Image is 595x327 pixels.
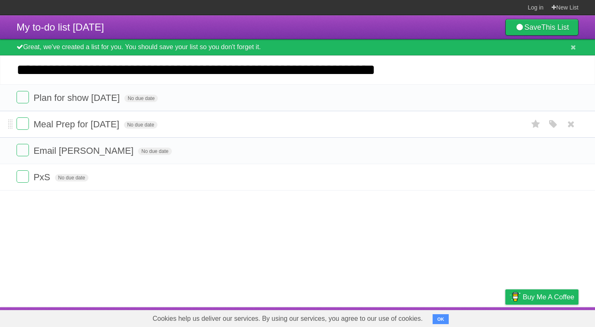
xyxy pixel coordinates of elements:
[541,23,569,31] b: This List
[523,290,574,304] span: Buy me a coffee
[17,91,29,103] label: Done
[124,121,157,129] span: No due date
[55,174,88,181] span: No due date
[33,172,52,182] span: PxS
[423,309,456,325] a: Developers
[124,95,158,102] span: No due date
[528,117,544,131] label: Star task
[144,310,431,327] span: Cookies help us deliver our services. By using our services, you agree to our use of cookies.
[17,117,29,130] label: Done
[466,309,485,325] a: Terms
[526,309,578,325] a: Suggest a feature
[505,19,578,36] a: SaveThis List
[433,314,449,324] button: OK
[17,144,29,156] label: Done
[33,93,122,103] span: Plan for show [DATE]
[33,146,136,156] span: Email [PERSON_NAME]
[138,148,171,155] span: No due date
[395,309,413,325] a: About
[505,289,578,305] a: Buy me a coffee
[17,170,29,183] label: Done
[509,290,521,304] img: Buy me a coffee
[33,119,121,129] span: Meal Prep for [DATE]
[495,309,516,325] a: Privacy
[17,21,104,33] span: My to-do list [DATE]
